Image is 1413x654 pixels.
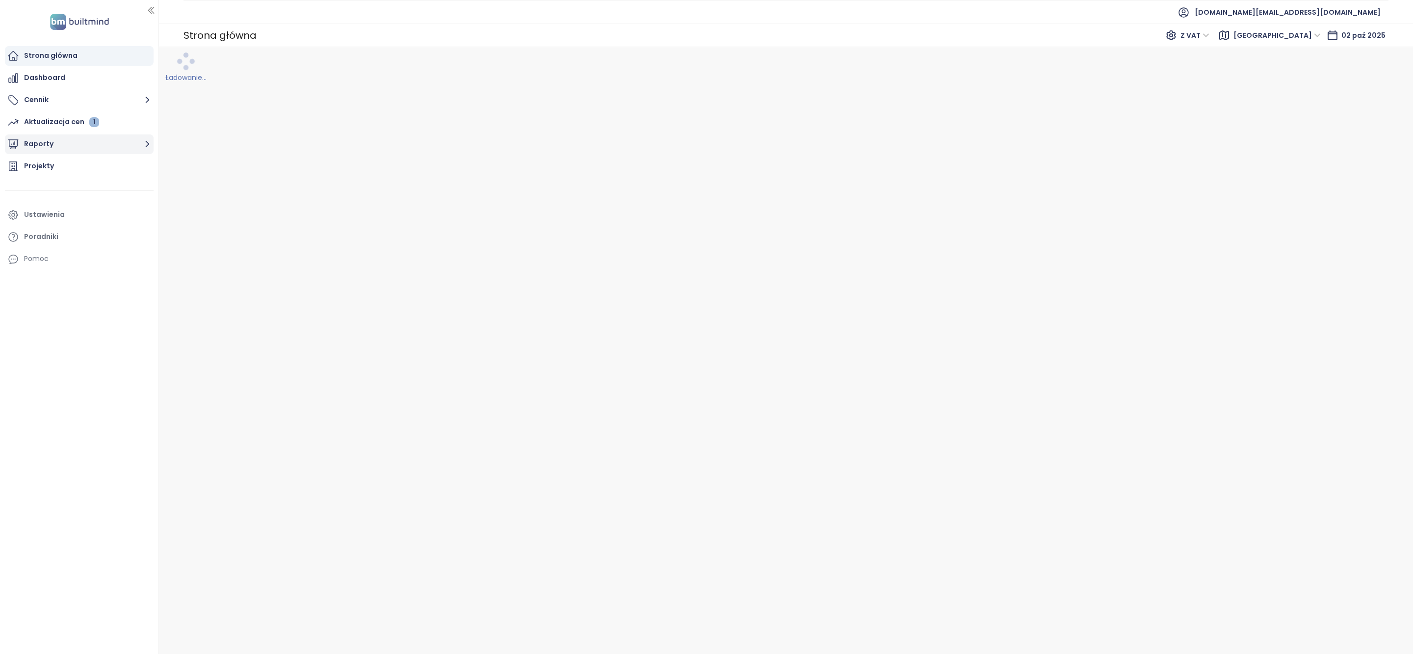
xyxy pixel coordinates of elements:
[24,50,78,62] div: Strona główna
[5,157,154,176] a: Projekty
[5,249,154,269] div: Pomoc
[1180,28,1209,43] span: Z VAT
[24,253,49,265] div: Pomoc
[24,209,65,221] div: Ustawienia
[24,160,54,172] div: Projekty
[5,46,154,66] a: Strona główna
[24,116,99,128] div: Aktualizacja cen
[24,231,58,243] div: Poradniki
[5,90,154,110] button: Cennik
[5,68,154,88] a: Dashboard
[5,227,154,247] a: Poradniki
[1195,0,1381,24] span: [DOMAIN_NAME][EMAIL_ADDRESS][DOMAIN_NAME]
[5,112,154,132] a: Aktualizacja cen 1
[47,12,112,32] img: logo
[1233,28,1321,43] span: Warszawa
[183,26,257,45] div: Strona główna
[89,117,99,127] div: 1
[24,72,65,84] div: Dashboard
[5,134,154,154] button: Raporty
[1341,30,1386,40] span: 02 paź 2025
[165,72,207,83] div: Ładowanie...
[5,205,154,225] a: Ustawienia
